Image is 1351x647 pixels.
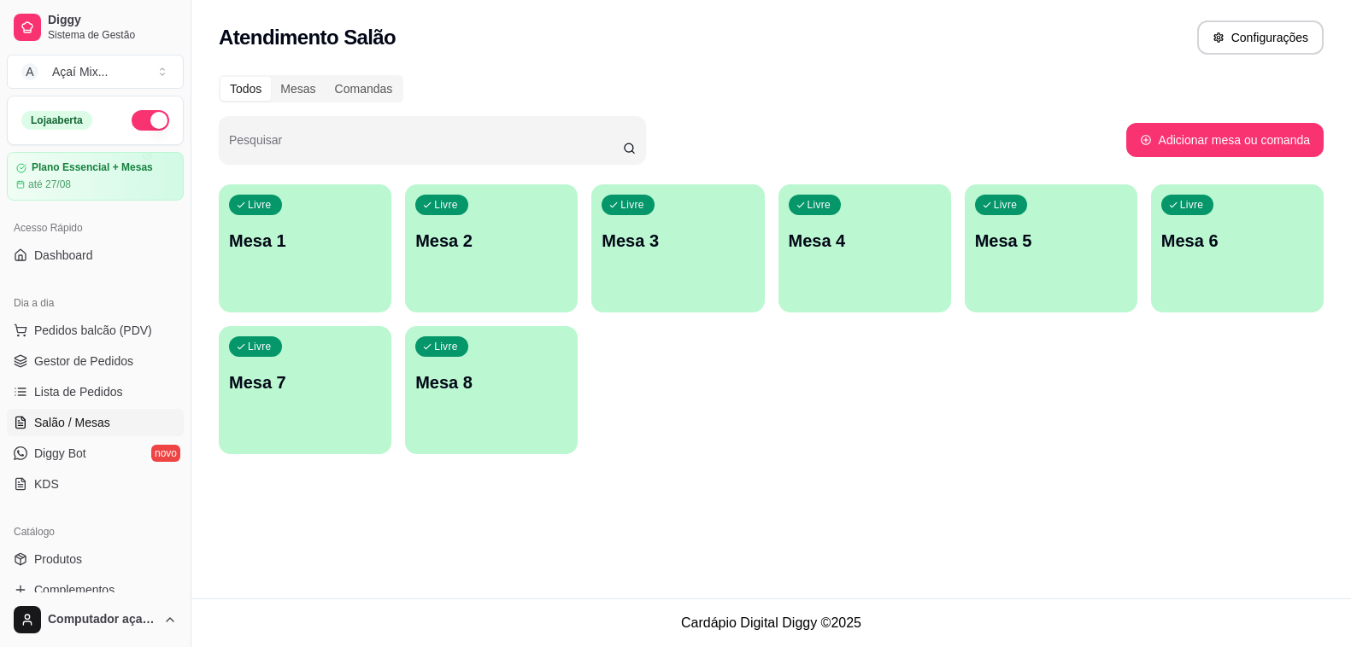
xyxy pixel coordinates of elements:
[34,383,123,400] span: Lista de Pedidos
[1126,123,1324,157] button: Adicionar mesa ou comanda
[48,28,177,42] span: Sistema de Gestão
[219,326,391,454] button: LivreMesa 7
[248,340,272,353] p: Livre
[7,576,184,603] a: Complementos
[220,77,271,101] div: Todos
[7,7,184,48] a: DiggySistema de Gestão
[52,63,108,80] div: Açaí Mix ...
[965,184,1137,312] button: LivreMesa 5
[48,612,156,627] span: Computador açaí Mix
[34,322,152,339] span: Pedidos balcão (PDV)
[7,470,184,498] a: KDS
[7,518,184,545] div: Catálogo
[34,414,110,431] span: Salão / Mesas
[994,198,1018,212] p: Livre
[7,152,184,201] a: Plano Essencial + Mesasaté 27/08
[229,229,381,253] p: Mesa 1
[34,353,133,370] span: Gestor de Pedidos
[34,247,93,264] span: Dashboard
[191,598,1351,647] footer: Cardápio Digital Diggy © 2025
[7,545,184,573] a: Produtos
[405,184,578,312] button: LivreMesa 2
[219,24,396,51] h2: Atendimento Salão
[271,77,325,101] div: Mesas
[229,138,623,155] input: Pesquisar
[34,475,59,493] span: KDS
[34,445,86,462] span: Diggy Bot
[1180,198,1204,212] p: Livre
[34,551,82,568] span: Produtos
[7,440,184,467] a: Diggy Botnovo
[34,581,115,598] span: Complementos
[248,198,272,212] p: Livre
[789,229,941,253] p: Mesa 4
[602,229,754,253] p: Mesa 3
[434,198,458,212] p: Livre
[975,229,1127,253] p: Mesa 5
[778,184,951,312] button: LivreMesa 4
[7,347,184,375] a: Gestor de Pedidos
[21,111,92,130] div: Loja aberta
[415,229,567,253] p: Mesa 2
[7,242,184,269] a: Dashboard
[7,599,184,640] button: Computador açaí Mix
[620,198,644,212] p: Livre
[1197,20,1324,55] button: Configurações
[591,184,764,312] button: LivreMesa 3
[32,161,153,174] article: Plano Essencial + Mesas
[326,77,402,101] div: Comandas
[132,110,169,131] button: Alterar Status
[1161,229,1313,253] p: Mesa 6
[28,178,71,191] article: até 27/08
[7,214,184,242] div: Acesso Rápido
[21,63,38,80] span: A
[7,409,184,436] a: Salão / Mesas
[434,340,458,353] p: Livre
[1151,184,1324,312] button: LivreMesa 6
[7,317,184,344] button: Pedidos balcão (PDV)
[7,378,184,405] a: Lista de Pedidos
[405,326,578,454] button: LivreMesa 8
[7,289,184,317] div: Dia a dia
[7,55,184,89] button: Select a team
[415,370,567,394] p: Mesa 8
[808,198,831,212] p: Livre
[219,184,391,312] button: LivreMesa 1
[48,13,177,28] span: Diggy
[229,370,381,394] p: Mesa 7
